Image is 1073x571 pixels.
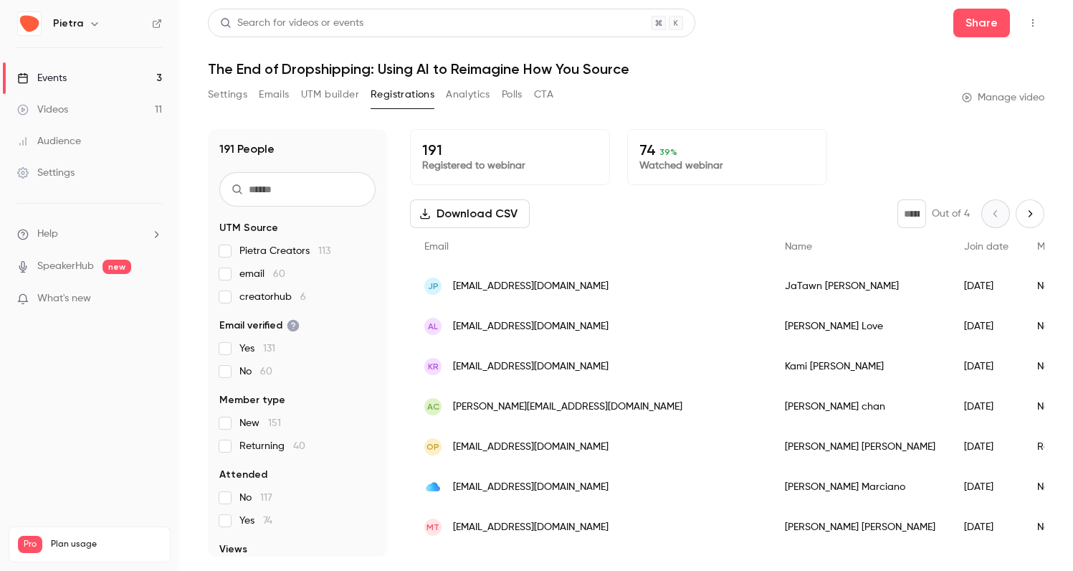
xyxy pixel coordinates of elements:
[219,542,247,557] span: Views
[953,9,1010,37] button: Share
[502,83,523,106] button: Polls
[239,416,281,430] span: New
[239,514,272,528] span: Yes
[950,467,1023,507] div: [DATE]
[17,134,81,148] div: Audience
[446,83,490,106] button: Analytics
[453,480,609,495] span: [EMAIL_ADDRESS][DOMAIN_NAME]
[239,290,306,304] span: creatorhub
[950,427,1023,467] div: [DATE]
[239,364,272,379] span: No
[17,166,75,180] div: Settings
[426,440,439,453] span: OP
[950,507,1023,547] div: [DATE]
[300,292,306,302] span: 6
[219,141,275,158] h1: 191 People
[260,493,272,503] span: 117
[424,478,442,496] img: me.com
[428,280,439,293] span: JP
[239,267,285,281] span: email
[427,400,439,413] span: ac
[219,393,285,407] span: Member type
[220,16,363,31] div: Search for videos or events
[785,242,812,252] span: Name
[239,439,305,453] span: Returning
[659,147,677,157] span: 39 %
[639,141,815,159] p: 74
[453,520,609,535] span: [EMAIL_ADDRESS][DOMAIN_NAME]
[962,90,1044,105] a: Manage video
[293,441,305,451] span: 40
[771,387,950,427] div: [PERSON_NAME] chan
[51,539,161,550] span: Plan usage
[37,291,91,306] span: What's new
[771,266,950,306] div: JaTawn [PERSON_NAME]
[145,293,162,306] iframe: Noticeable Trigger
[453,279,609,294] span: [EMAIL_ADDRESS][DOMAIN_NAME]
[950,266,1023,306] div: [DATE]
[771,306,950,346] div: [PERSON_NAME] Love
[453,440,609,455] span: [EMAIL_ADDRESS][DOMAIN_NAME]
[950,387,1023,427] div: [DATE]
[771,346,950,387] div: Kami [PERSON_NAME]
[17,227,162,242] li: help-dropdown-opener
[17,71,67,85] div: Events
[273,269,285,279] span: 60
[424,242,449,252] span: Email
[219,221,278,235] span: UTM Source
[17,103,68,117] div: Videos
[239,341,275,356] span: Yes
[422,141,598,159] p: 191
[371,83,434,106] button: Registrations
[410,199,530,228] button: Download CSV
[426,521,439,534] span: MT
[53,16,83,31] h6: Pietra
[771,507,950,547] div: [PERSON_NAME] [PERSON_NAME]
[239,244,330,258] span: Pietra Creators
[453,400,682,415] span: [PERSON_NAME][EMAIL_ADDRESS][DOMAIN_NAME]
[208,60,1044,77] h1: The End of Dropshipping: Using AI to Reimagine How You Source
[771,467,950,507] div: [PERSON_NAME] Marciano
[950,346,1023,387] div: [DATE]
[37,227,58,242] span: Help
[260,367,272,377] span: 60
[301,83,359,106] button: UTM builder
[453,359,609,374] span: [EMAIL_ADDRESS][DOMAIN_NAME]
[37,259,94,274] a: SpeakerHub
[219,318,300,333] span: Email verified
[639,159,815,173] p: Watched webinar
[428,320,438,333] span: AL
[133,555,139,564] span: 11
[534,83,553,106] button: CTA
[428,360,439,373] span: KR
[18,553,45,566] p: Videos
[268,418,281,428] span: 151
[219,468,267,482] span: Attended
[950,306,1023,346] div: [DATE]
[208,83,247,106] button: Settings
[771,427,950,467] div: [PERSON_NAME] [PERSON_NAME]
[18,12,41,35] img: Pietra
[932,207,970,221] p: Out of 4
[263,344,275,354] span: 131
[133,553,161,566] p: / 300
[453,319,609,334] span: [EMAIL_ADDRESS][DOMAIN_NAME]
[259,83,289,106] button: Emails
[318,246,330,256] span: 113
[239,491,272,505] span: No
[422,159,598,173] p: Registered to webinar
[263,516,272,526] span: 74
[102,260,131,274] span: new
[964,242,1008,252] span: Join date
[18,536,42,553] span: Pro
[1016,199,1044,228] button: Next page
